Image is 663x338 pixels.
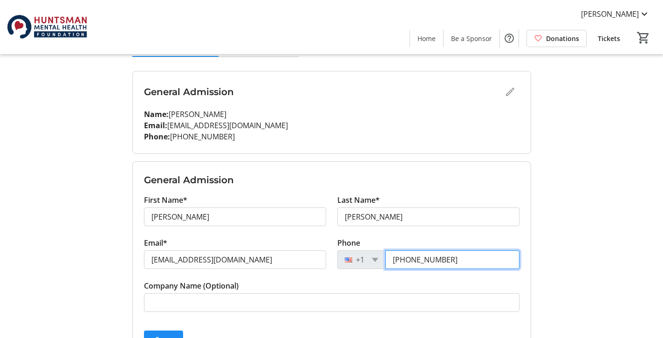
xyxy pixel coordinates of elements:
label: First Name* [144,194,187,206]
h3: General Admission [144,85,501,99]
strong: Phone: [144,131,170,142]
input: (201) 555-0123 [385,250,519,269]
img: Huntsman Mental Health Foundation's Logo [6,4,89,50]
a: Be a Sponsor [444,30,499,47]
strong: Email: [144,120,167,131]
a: Tickets [590,30,628,47]
label: Last Name* [337,194,380,206]
span: Home [417,34,436,43]
button: [PERSON_NAME] [574,7,657,21]
span: Tickets [598,34,620,43]
span: [PERSON_NAME] [581,8,639,20]
strong: Name: [144,109,169,119]
span: Be a Sponsor [451,34,492,43]
button: Help [500,29,519,48]
label: Phone [337,237,360,248]
h3: General Admission [144,173,519,187]
a: Home [410,30,443,47]
button: Cart [635,29,652,46]
p: [PERSON_NAME] [144,109,519,120]
a: Donations [526,30,587,47]
p: [PHONE_NUMBER] [144,131,519,142]
label: Company Name (Optional) [144,280,239,291]
label: Email* [144,237,167,248]
p: [EMAIL_ADDRESS][DOMAIN_NAME] [144,120,519,131]
span: Donations [546,34,579,43]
